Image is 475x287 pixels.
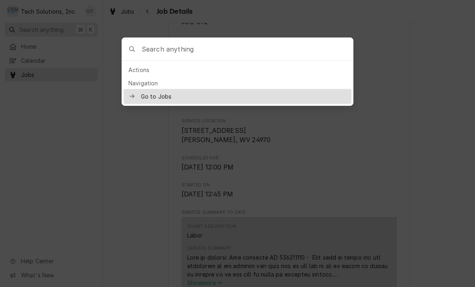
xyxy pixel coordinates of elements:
[141,92,347,101] span: Go to Jobs
[124,77,351,89] div: Navigation
[124,64,351,104] div: Suggestions
[122,37,353,106] div: Global Command Menu
[124,64,351,76] div: Actions
[142,38,353,60] input: Search anything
